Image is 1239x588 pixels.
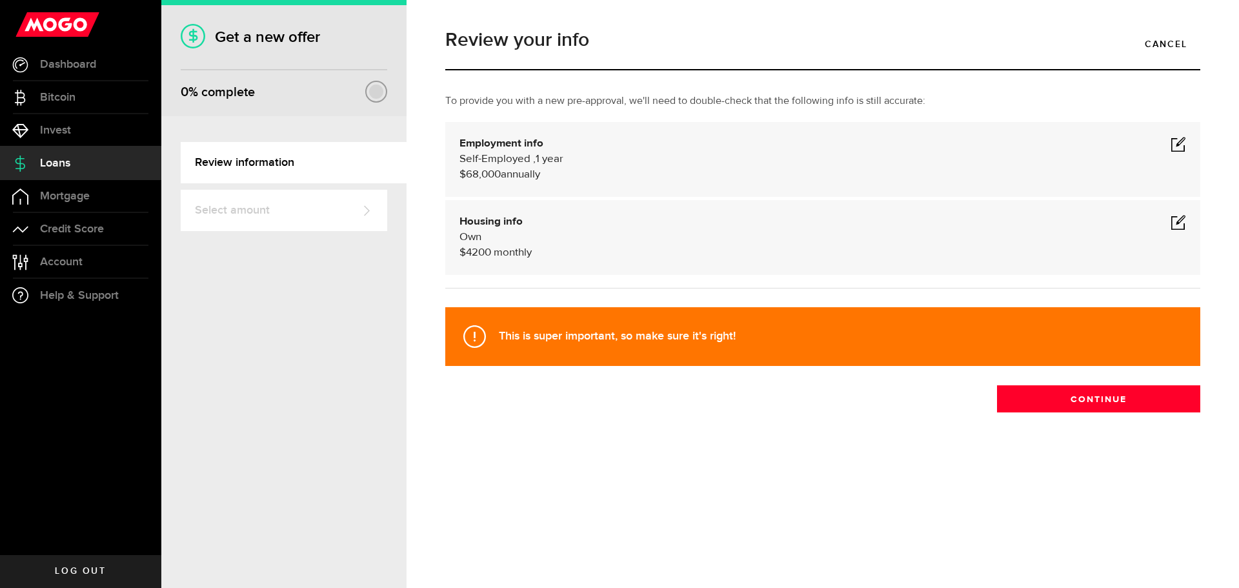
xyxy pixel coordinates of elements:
[40,59,96,70] span: Dashboard
[181,81,255,104] div: % complete
[445,30,1200,50] h1: Review your info
[40,190,90,202] span: Mortgage
[459,216,523,227] b: Housing info
[40,92,76,103] span: Bitcoin
[10,5,49,44] button: Open LiveChat chat widget
[40,157,70,169] span: Loans
[1132,30,1200,57] a: Cancel
[40,290,119,301] span: Help & Support
[501,169,540,180] span: annually
[459,154,536,165] span: Self-Employed ,
[445,94,1200,109] p: To provide you with a new pre-approval, we'll need to double-check that the following info is sti...
[55,567,106,576] span: Log out
[466,247,491,258] span: 4200
[997,385,1200,412] button: Continue
[40,125,71,136] span: Invest
[181,142,407,183] a: Review information
[459,169,501,180] span: $68,000
[40,256,83,268] span: Account
[181,28,387,46] h1: Get a new offer
[181,190,387,231] a: Select amount
[499,329,736,343] strong: This is super important, so make sure it's right!
[536,154,563,165] span: 1 year
[459,138,543,149] b: Employment info
[494,247,532,258] span: monthly
[459,247,466,258] span: $
[181,85,188,100] span: 0
[40,223,104,235] span: Credit Score
[459,232,481,243] span: Own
